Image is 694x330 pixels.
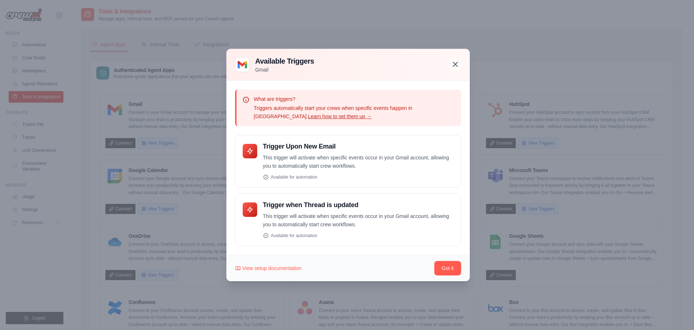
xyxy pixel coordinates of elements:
[308,113,372,119] a: Learn how to set them up →
[254,104,455,121] p: Triggers automatically start your crews when specific events happen in [GEOGRAPHIC_DATA].
[263,201,453,209] h4: Trigger when Thread is updated
[263,212,453,229] p: This trigger will activate when specific events occur in your Gmail account, allowing you to auto...
[263,142,453,151] h4: Trigger Upon New Email
[263,154,453,170] p: This trigger will activate when specific events occur in your Gmail account, allowing you to auto...
[255,56,314,66] h3: Available Triggers
[263,174,453,180] div: Available for automation
[255,66,314,73] p: Gmail
[263,233,453,239] div: Available for automation
[235,265,302,272] a: View setup documentation
[254,95,455,103] p: What are triggers?
[242,265,302,272] span: View setup documentation
[434,261,461,275] button: Got it
[235,57,250,72] img: Gmail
